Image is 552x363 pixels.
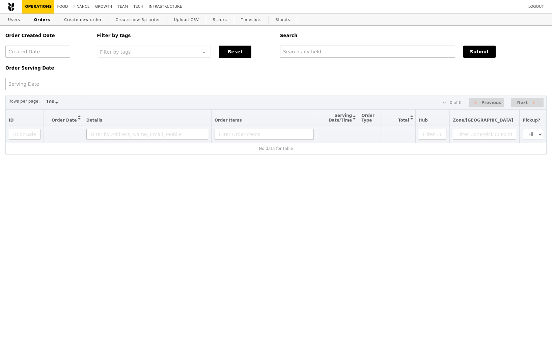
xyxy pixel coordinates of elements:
[8,2,14,11] img: Grain logo
[97,33,272,38] h5: Filter by tags
[5,46,70,58] input: Created Date
[215,118,242,123] span: Order Items
[443,100,461,105] div: 0 - 0 of 0
[210,14,230,26] a: Stocks
[361,113,375,123] span: Order Type
[113,14,163,26] a: Create new 3p order
[9,129,40,140] input: ID or Salesperson name
[463,46,496,58] button: Submit
[238,14,264,26] a: Timeslots
[8,98,40,105] label: Rows per page:
[5,33,89,38] h5: Order Created Date
[5,14,23,26] a: Users
[469,98,504,108] button: Previous
[280,33,547,38] h5: Search
[280,46,455,58] input: Search any field
[9,118,13,123] span: ID
[517,99,528,107] span: Next
[171,14,202,26] a: Upload CSV
[523,118,540,123] span: Pickup?
[5,78,70,90] input: Serving Date
[100,49,131,55] span: Filter by tags
[215,129,314,140] input: Filter Order Items
[219,46,251,58] button: Reset
[86,118,102,123] span: Details
[9,146,543,151] div: No data for table
[453,129,516,140] input: Filter Zone/Pickup Point
[511,98,544,108] button: Next
[453,118,513,123] span: Zone/[GEOGRAPHIC_DATA]
[273,14,293,26] a: Shouts
[5,66,89,71] h5: Order Serving Date
[419,129,447,140] input: Filter Hub
[86,129,208,140] input: Filter by Address, Name, Email, Mobile
[61,14,105,26] a: Create new order
[31,14,53,26] a: Orders
[481,99,501,107] span: Previous
[419,118,428,123] span: Hub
